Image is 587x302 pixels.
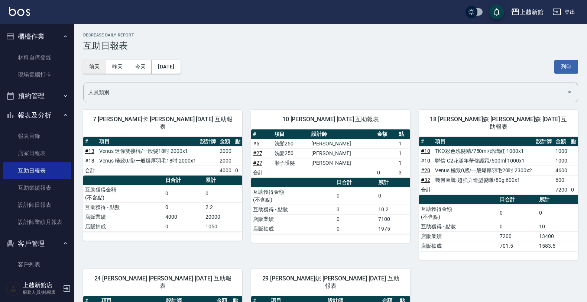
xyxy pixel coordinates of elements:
a: 設計師日報表 [3,196,71,213]
a: 店家日報表 [3,145,71,162]
td: 701.5 [498,241,537,251]
th: 設計師 [309,129,375,139]
a: 互助日報表 [3,162,71,179]
table: a dense table [251,129,410,178]
td: 4600 [554,166,569,175]
a: #10 [421,158,430,164]
td: 店販業績 [83,212,163,222]
span: 18 [PERSON_NAME]森 [PERSON_NAME]森 [DATE] 互助報表 [428,116,569,131]
td: 2000 [218,156,233,166]
a: 設計師業績月報表 [3,213,71,231]
td: 洗髮250 [273,148,310,158]
a: 材料自購登錄 [3,49,71,66]
span: 29 [PERSON_NAME]妮 [PERSON_NAME] [DATE] 互助報表 [260,275,401,290]
h3: 互助日報表 [83,41,578,51]
td: 2.2 [204,202,242,212]
button: 前天 [83,60,106,74]
button: 報表及分析 [3,106,71,125]
a: 現場電腦打卡 [3,66,71,83]
th: 日合計 [498,195,537,205]
td: 7200 [498,231,537,241]
td: [PERSON_NAME] [309,158,375,168]
td: 0 [376,187,410,205]
div: 上越新館 [520,7,544,17]
td: 店販抽成 [419,241,498,251]
th: 點 [569,137,578,147]
button: save [489,4,504,19]
h2: Decrease Daily Report [83,33,578,38]
a: #10 [421,148,430,154]
th: 金額 [554,137,569,147]
td: 互助獲得 - 點數 [419,222,498,231]
td: 0 [335,214,377,224]
td: 店販業績 [251,214,335,224]
a: #5 [253,141,259,147]
th: 累計 [537,195,578,205]
td: 互助獲得 - 點數 [251,205,335,214]
td: 3 [335,205,377,214]
th: 累計 [376,178,410,187]
button: 列印 [554,60,578,74]
th: # [419,137,433,147]
td: 合計 [83,166,97,175]
td: 互助獲得金額 (不含點) [251,187,335,205]
td: 1000 [554,146,569,156]
button: 登出 [549,5,578,19]
td: 店販業績 [419,231,498,241]
th: 項目 [433,137,534,147]
button: 預約管理 [3,86,71,106]
input: 人員名稱 [87,86,564,99]
td: 7200 [554,185,569,195]
td: 4000 [218,166,233,175]
td: 互助獲得金額 (不含點) [83,185,163,202]
img: Person [6,281,21,296]
button: [DATE] [152,60,180,74]
span: 7 [PERSON_NAME]卡 [PERSON_NAME] [DATE] 互助報表 [92,116,233,131]
table: a dense table [419,137,578,195]
td: 0 [569,185,578,195]
td: 0 [163,202,204,212]
td: 0 [498,222,537,231]
button: 今天 [129,60,152,74]
td: 3 [397,168,410,177]
th: 設計師 [198,137,218,147]
th: 點 [233,137,242,147]
td: 0 [204,185,242,202]
th: 金額 [375,129,397,139]
td: 4000 [163,212,204,222]
th: # [251,129,273,139]
table: a dense table [419,195,578,251]
td: [PERSON_NAME] [309,148,375,158]
button: 櫃檯作業 [3,27,71,46]
td: 1 [397,139,410,148]
td: 10.2 [376,205,410,214]
th: 項目 [273,129,310,139]
a: #13 [85,158,94,164]
td: 順子護髮 [273,158,310,168]
table: a dense table [83,137,242,176]
td: [PERSON_NAME] [309,139,375,148]
table: a dense table [83,176,242,232]
td: 13400 [537,231,578,241]
td: 0 [163,185,204,202]
th: 日合計 [163,176,204,185]
td: 10 [537,222,578,231]
th: 金額 [218,137,233,147]
h5: 上越新館店 [23,282,61,289]
td: 店販抽成 [251,224,335,234]
td: 洗髮250 [273,139,310,148]
span: 24 [PERSON_NAME] [PERSON_NAME] [DATE] 互助報表 [92,275,233,290]
td: Venus 極致0感/一般爆厚羽毛18吋 2000x1 [97,156,198,166]
button: 客戶管理 [3,234,71,253]
td: 1583.5 [537,241,578,251]
td: 1 [397,148,410,158]
th: 日合計 [335,178,377,187]
td: 聯信-C2花漾年華修護霜/500ml 1000x1 [433,156,534,166]
td: 0 [233,166,242,175]
button: 上越新館 [508,4,547,20]
button: 昨天 [106,60,129,74]
td: 20000 [204,212,242,222]
button: Open [564,86,575,98]
td: 0 [375,168,397,177]
td: Venus 迷你雙接棍/一般髮18吋 2000x1 [97,146,198,156]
